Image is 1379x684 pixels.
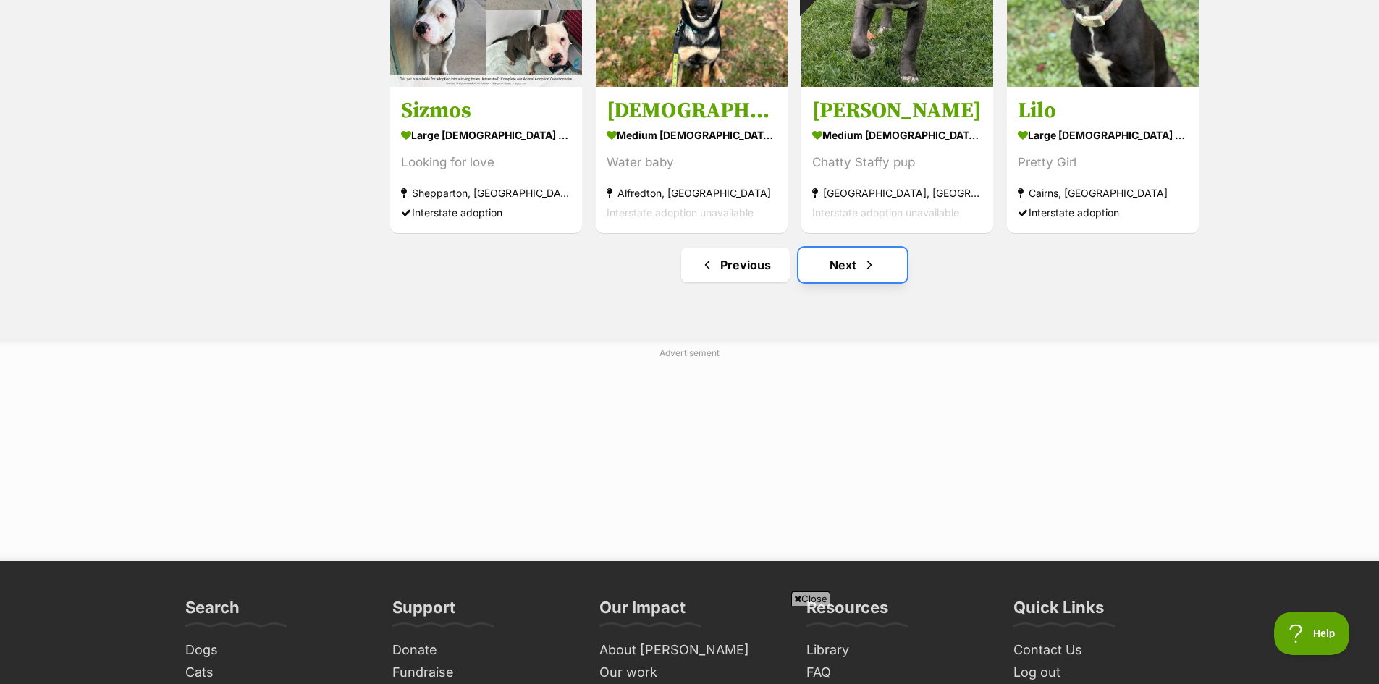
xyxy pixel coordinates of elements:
[401,97,571,124] h3: Sizmos
[812,183,982,203] div: [GEOGRAPHIC_DATA], [GEOGRAPHIC_DATA]
[607,206,754,219] span: Interstate adoption unavailable
[806,597,888,626] h3: Resources
[1018,153,1188,172] div: Pretty Girl
[390,86,582,233] a: Sizmos large [DEMOGRAPHIC_DATA] Dog Looking for love Shepparton, [GEOGRAPHIC_DATA] Interstate ado...
[1274,612,1350,655] iframe: Help Scout Beacon - Open
[180,639,372,662] a: Dogs
[401,203,571,222] div: Interstate adoption
[681,248,790,282] a: Previous page
[801,86,993,233] a: [PERSON_NAME] medium [DEMOGRAPHIC_DATA] Dog Chatty Staffy pup [GEOGRAPHIC_DATA], [GEOGRAPHIC_DATA...
[1018,97,1188,124] h3: Lilo
[607,97,777,124] h3: [DEMOGRAPHIC_DATA]
[607,124,777,145] div: medium [DEMOGRAPHIC_DATA] Dog
[180,662,372,684] a: Cats
[791,591,830,606] span: Close
[401,153,571,172] div: Looking for love
[401,183,571,203] div: Shepparton, [GEOGRAPHIC_DATA]
[812,153,982,172] div: Chatty Staffy pup
[339,612,1041,677] iframe: Advertisement
[185,597,240,626] h3: Search
[1007,86,1199,233] a: Lilo large [DEMOGRAPHIC_DATA] Dog Pretty Girl Cairns, [GEOGRAPHIC_DATA] Interstate adoption favou...
[812,206,959,219] span: Interstate adoption unavailable
[607,183,777,203] div: Alfredton, [GEOGRAPHIC_DATA]
[599,597,686,626] h3: Our Impact
[798,248,907,282] a: Next page
[339,366,1041,546] iframe: Advertisement
[392,597,455,626] h3: Support
[1018,183,1188,203] div: Cairns, [GEOGRAPHIC_DATA]
[1018,203,1188,222] div: Interstate adoption
[607,153,777,172] div: Water baby
[596,86,788,233] a: [DEMOGRAPHIC_DATA] medium [DEMOGRAPHIC_DATA] Dog Water baby Alfredton, [GEOGRAPHIC_DATA] Intersta...
[1018,124,1188,145] div: large [DEMOGRAPHIC_DATA] Dog
[1008,662,1200,684] a: Log out
[812,124,982,145] div: medium [DEMOGRAPHIC_DATA] Dog
[1013,597,1104,626] h3: Quick Links
[389,248,1200,282] nav: Pagination
[801,75,993,90] a: On HoldReviewing applications
[401,124,571,145] div: large [DEMOGRAPHIC_DATA] Dog
[1008,639,1200,662] a: Contact Us
[812,97,982,124] h3: [PERSON_NAME]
